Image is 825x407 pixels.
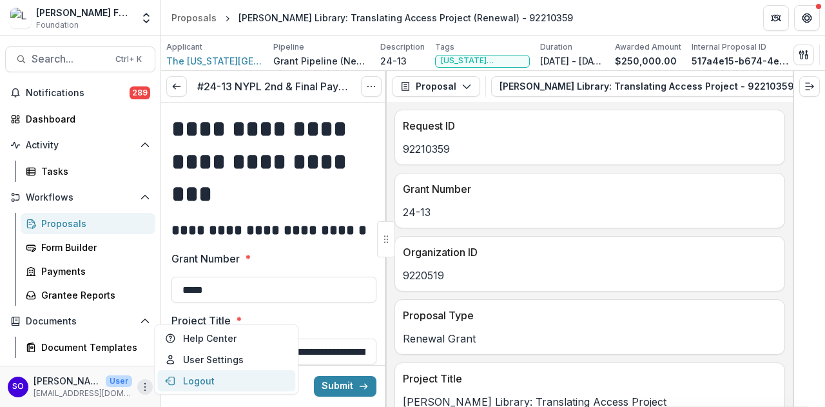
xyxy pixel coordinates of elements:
[137,379,153,395] button: More
[21,261,155,282] a: Payments
[113,52,144,66] div: Ctrl + K
[615,41,681,53] p: Awarded Amount
[21,213,155,234] a: Proposals
[41,341,145,354] div: Document Templates
[26,192,135,203] span: Workflows
[403,371,772,386] p: Project Title
[26,316,135,327] span: Documents
[435,41,454,53] p: Tags
[5,135,155,155] button: Open Activity
[314,376,376,397] button: Submit
[166,54,263,68] a: The [US_STATE][GEOGRAPHIC_DATA]
[403,204,777,220] p: 24-13
[32,53,108,65] span: Search...
[403,181,772,197] p: Grant Number
[403,118,772,134] p: Request ID
[26,112,145,126] div: Dashboard
[10,8,31,28] img: Lavelle Fund for the Blind
[130,86,150,99] span: 289
[441,56,524,65] span: [US_STATE][GEOGRAPHIC_DATA]
[171,251,240,266] p: Grant Number
[763,5,789,31] button: Partners
[171,313,231,328] p: Project Title
[692,54,788,68] p: 517a4e15-b674-4e9b-93fa-4c77837d6b17
[5,311,155,332] button: Open Documents
[166,41,202,53] p: Applicant
[34,388,132,399] p: [EMAIL_ADDRESS][DOMAIN_NAME]
[5,83,155,103] button: Notifications289
[12,382,24,391] div: Susan Olivo
[21,237,155,258] a: Form Builder
[36,19,79,31] span: Foundation
[41,241,145,254] div: Form Builder
[540,54,605,68] p: [DATE] - [DATE]
[41,288,145,302] div: Grantee Reports
[166,8,222,27] a: Proposals
[21,284,155,306] a: Grantee Reports
[615,54,677,68] p: $250,000.00
[26,88,130,99] span: Notifications
[403,244,772,260] p: Organization ID
[26,140,135,151] span: Activity
[34,374,101,388] p: [PERSON_NAME]
[5,46,155,72] button: Search...
[361,76,382,97] button: Options
[166,8,578,27] nav: breadcrumb
[273,54,370,68] p: Grant Pipeline (New Grantees)
[5,363,155,384] button: Open Contacts
[21,161,155,182] a: Tasks
[238,11,573,25] div: [PERSON_NAME] Library: Translating Access Project (Renewal) - 92210359
[540,41,572,53] p: Duration
[392,76,480,97] button: Proposal
[273,41,304,53] p: Pipeline
[21,337,155,358] a: Document Templates
[380,54,407,68] p: 24-13
[137,5,155,31] button: Open entity switcher
[41,264,145,278] div: Payments
[41,164,145,178] div: Tasks
[36,6,132,19] div: [PERSON_NAME] Fund for the Blind
[106,375,132,387] p: User
[403,308,772,323] p: Proposal Type
[380,41,425,53] p: Description
[403,331,777,346] p: Renewal Grant
[692,41,766,53] p: Internal Proposal ID
[794,5,820,31] button: Get Help
[171,11,217,25] div: Proposals
[799,76,820,97] button: Expand right
[403,268,777,283] p: 9220519
[5,187,155,208] button: Open Workflows
[197,81,351,93] h3: #24-13 NYPL 2nd & Final Payment Approval & Y1 Report Summary
[403,141,777,157] p: 92210359
[41,217,145,230] div: Proposals
[5,108,155,130] a: Dashboard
